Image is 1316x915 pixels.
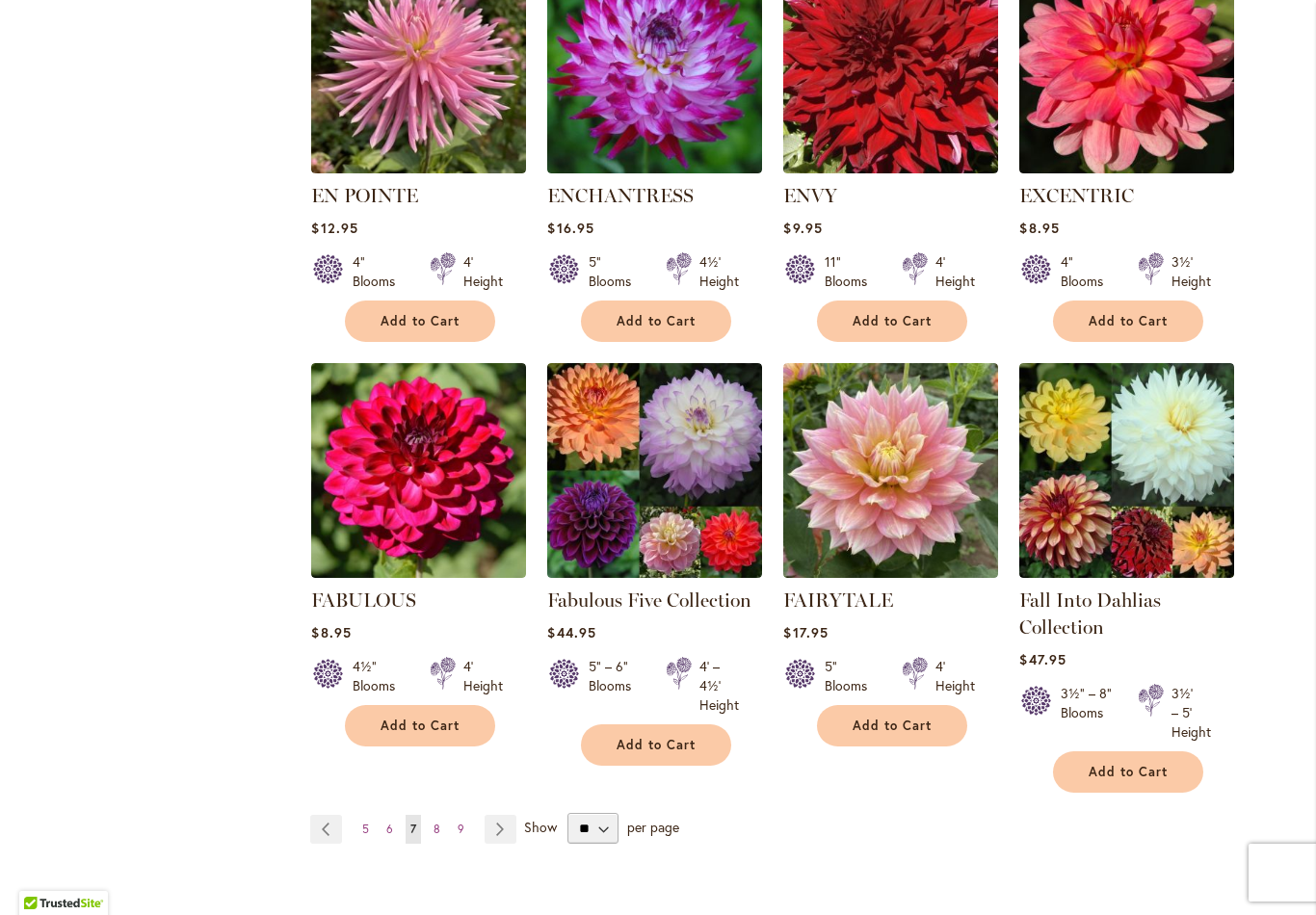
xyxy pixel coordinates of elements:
button: Add to Cart [817,705,967,746]
span: $12.95 [311,219,357,237]
div: 3½' – 5' Height [1171,684,1211,742]
div: 11" Blooms [825,252,879,291]
button: Add to Cart [345,705,495,746]
a: Fabulous Five Collection [547,563,762,582]
button: Add to Cart [1053,301,1203,342]
span: $8.95 [311,623,351,641]
span: Add to Cart [381,313,460,329]
a: Enchantress [547,159,762,177]
span: 7 [410,822,416,836]
span: Add to Cart [1089,313,1168,329]
span: 6 [386,822,393,836]
img: FABULOUS [311,363,526,578]
div: 3½" – 8" Blooms [1061,684,1115,742]
a: Fabulous Five Collection [547,588,751,612]
a: ENVY [783,184,837,207]
span: Add to Cart [1089,764,1168,780]
div: 5" Blooms [589,252,643,291]
div: 3½' Height [1171,252,1211,291]
span: 9 [458,822,464,836]
div: 4' Height [935,252,975,291]
span: Add to Cart [853,313,932,329]
span: $16.95 [547,219,593,237]
div: 4½" Blooms [353,657,407,695]
div: 5" – 6" Blooms [589,657,643,715]
button: Add to Cart [817,301,967,342]
a: EN POINTE [311,159,526,177]
span: $9.95 [783,219,822,237]
a: Fall Into Dahlias Collection [1019,588,1161,639]
div: 4' – 4½' Height [699,657,739,715]
span: Add to Cart [381,718,460,734]
div: 4" Blooms [353,252,407,291]
img: Fabulous Five Collection [547,363,762,578]
span: $8.95 [1019,219,1059,237]
a: Fall Into Dahlias Collection [1019,563,1234,582]
a: 8 [429,815,445,844]
span: 5 [362,822,369,836]
span: Add to Cart [617,313,696,329]
div: 4" Blooms [1061,252,1115,291]
iframe: Launch Accessibility Center [14,847,68,901]
button: Add to Cart [345,301,495,342]
span: Add to Cart [617,737,696,753]
span: Add to Cart [853,718,932,734]
a: 5 [357,815,374,844]
div: 5" Blooms [825,657,879,695]
a: FABULOUS [311,563,526,582]
span: Show [524,818,557,836]
div: 4' Height [463,657,503,695]
span: $47.95 [1019,650,1066,668]
span: $44.95 [547,623,595,641]
span: per page [627,818,679,836]
a: FABULOUS [311,588,416,612]
a: FAIRYTALE [783,588,893,612]
div: 4' Height [463,252,503,291]
img: Fairytale [783,363,998,578]
button: Add to Cart [581,724,731,766]
a: EXCENTRIC [1019,159,1234,177]
button: Add to Cart [581,301,731,342]
div: 4' Height [935,657,975,695]
button: Add to Cart [1053,751,1203,793]
a: ENCHANTRESS [547,184,694,207]
img: Fall Into Dahlias Collection [1019,363,1234,578]
a: Fairytale [783,563,998,582]
a: 6 [382,815,398,844]
a: EXCENTRIC [1019,184,1134,207]
span: $17.95 [783,623,828,641]
a: 9 [453,815,469,844]
a: Envy [783,159,998,177]
span: 8 [434,822,440,836]
a: EN POINTE [311,184,418,207]
div: 4½' Height [699,252,739,291]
